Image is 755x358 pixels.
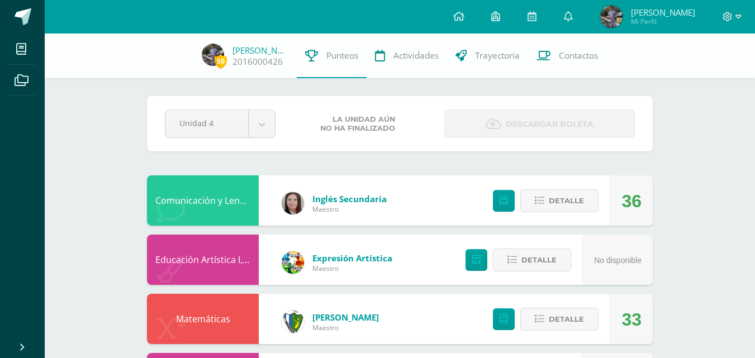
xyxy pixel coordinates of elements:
[559,50,598,61] span: Contactos
[600,6,623,28] img: 07ac15f526a8d40e02b55d4bede13cd9.png
[282,251,304,274] img: 159e24a6ecedfdf8f489544946a573f0.png
[282,192,304,214] img: 8af0450cf43d44e38c4a1497329761f3.png
[320,115,395,133] span: La unidad aún no ha finalizado
[594,256,642,265] span: No disponible
[621,294,642,345] div: 33
[520,308,599,331] button: Detalle
[179,110,234,136] span: Unidad 4
[393,50,439,61] span: Actividades
[326,50,358,61] span: Punteos
[475,50,520,61] span: Trayectoria
[312,312,379,323] span: [PERSON_NAME]
[312,204,387,214] span: Maestro
[520,189,599,212] button: Detalle
[549,190,584,211] span: Detalle
[215,54,227,68] span: 50
[447,34,528,78] a: Trayectoria
[506,111,593,138] span: Descargar boleta
[147,235,259,285] div: Educación Artística I, Música y Danza
[621,176,642,226] div: 36
[147,175,259,226] div: Comunicación y Lenguaje, Idioma Extranjero Inglés
[297,34,367,78] a: Punteos
[631,7,695,18] span: [PERSON_NAME]
[528,34,606,78] a: Contactos
[521,250,557,270] span: Detalle
[631,17,695,26] span: Mi Perfil
[312,252,392,264] span: Expresión Artística
[312,193,387,204] span: Inglés Secundaria
[147,294,259,344] div: Matemáticas
[493,249,571,271] button: Detalle
[312,323,379,332] span: Maestro
[549,309,584,330] span: Detalle
[367,34,447,78] a: Actividades
[282,311,304,333] img: d7d6d148f6dec277cbaab50fee73caa7.png
[312,264,392,273] span: Maestro
[232,45,288,56] a: [PERSON_NAME]
[202,44,224,66] img: 07ac15f526a8d40e02b55d4bede13cd9.png
[232,56,283,68] a: 2016000426
[165,110,275,137] a: Unidad 4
